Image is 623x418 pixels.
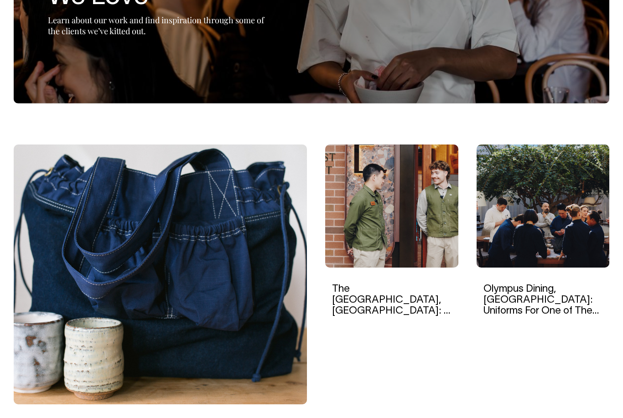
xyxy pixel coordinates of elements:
[14,144,307,404] img: Provider Store, Sydney: A Collaboration Bag and Cap For Everyday Wear
[483,284,599,338] a: Olympus Dining, [GEOGRAPHIC_DATA]: Uniforms For One of The City’s Most Impressive Dining Rooms
[325,144,458,268] img: The EVE Hotel, Sydney: A Uniform Collection for The Boutique Luxury Hotel
[332,284,451,338] a: The [GEOGRAPHIC_DATA], [GEOGRAPHIC_DATA]: A Uniform Collection for The Boutique Luxury Hotel
[477,144,610,268] img: Olympus Dining, Sydney: Uniforms For One of The City’s Most Impressive Dining Rooms
[48,15,276,36] p: Learn about our work and find inspiration through some of the clients we’ve kitted out.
